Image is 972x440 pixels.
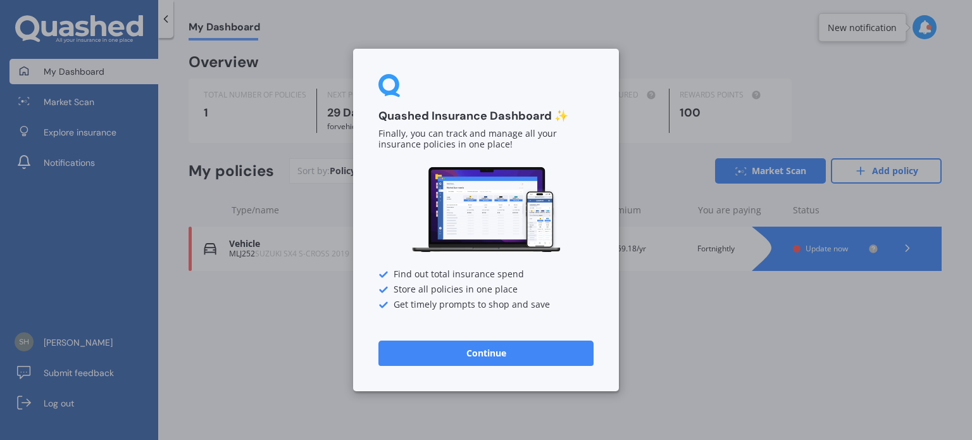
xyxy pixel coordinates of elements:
div: Get timely prompts to shop and save [378,300,594,310]
div: Store all policies in one place [378,285,594,295]
button: Continue [378,341,594,366]
img: Dashboard [410,165,562,255]
div: Find out total insurance spend [378,270,594,280]
h3: Quashed Insurance Dashboard ✨ [378,109,594,123]
p: Finally, you can track and manage all your insurance policies in one place! [378,129,594,151]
